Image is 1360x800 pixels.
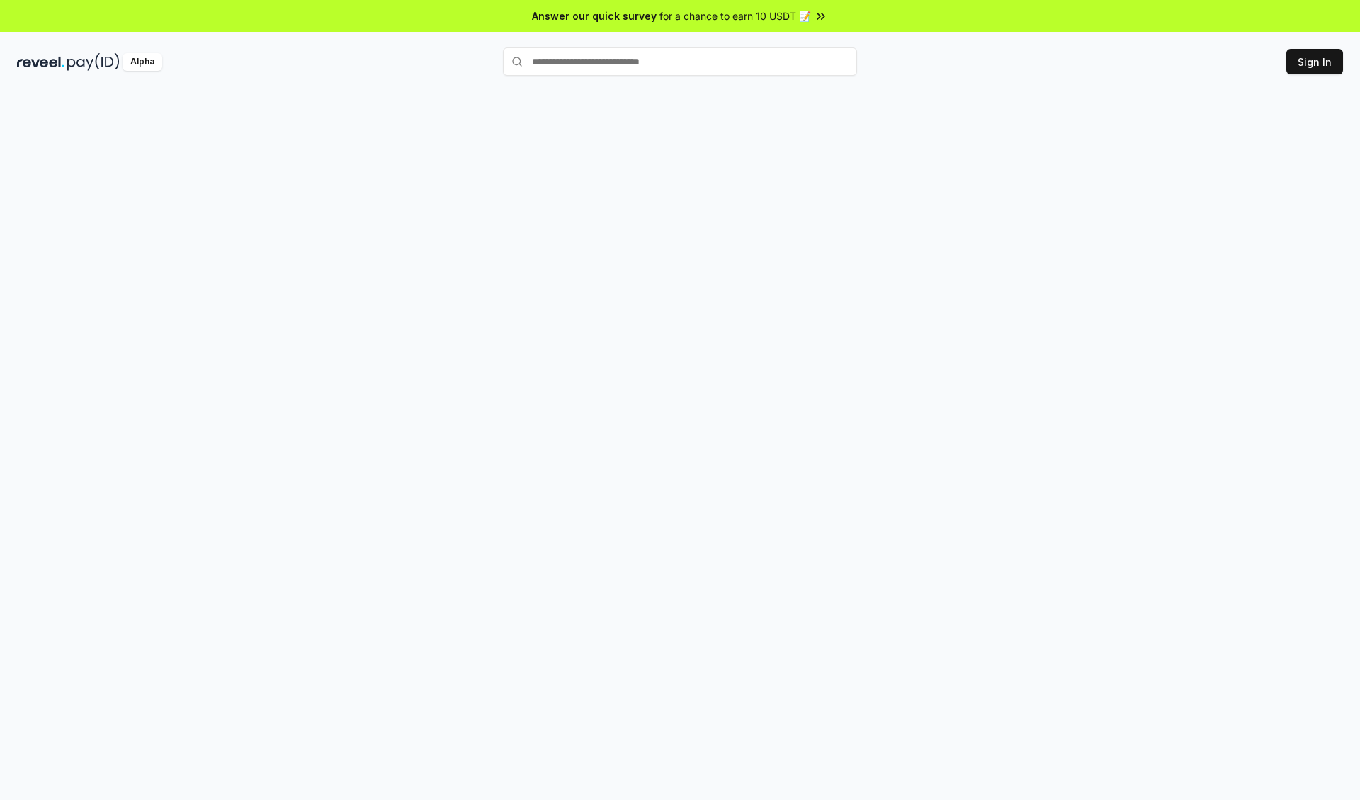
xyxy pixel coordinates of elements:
span: for a chance to earn 10 USDT 📝 [659,9,811,23]
span: Answer our quick survey [532,9,657,23]
img: reveel_dark [17,53,64,71]
div: Alpha [123,53,162,71]
img: pay_id [67,53,120,71]
button: Sign In [1286,49,1343,74]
